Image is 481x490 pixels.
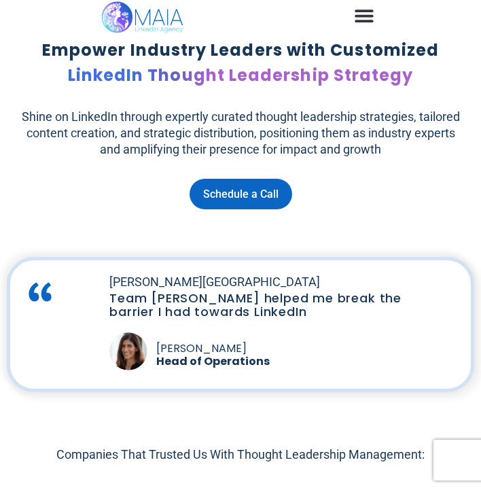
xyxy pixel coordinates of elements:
h2: Team [PERSON_NAME] helped me break the barrier I had towards LinkedIn [109,292,440,319]
img: blue-quotes [24,274,56,310]
span: Schedule a Call [203,186,279,203]
img: Picture of Dana Barda [109,332,147,370]
span: LinkedIn Thought Leadership Strategy [68,64,414,86]
a: Schedule a Call [190,179,292,209]
h1: Empower Industry Leaders with Customized [42,38,439,88]
h2: [PERSON_NAME][GEOGRAPHIC_DATA] [109,274,440,290]
p: Shine on LinkedIn through expertly curated thought leadership strategies, tailored content creati... [20,109,461,158]
h5: [PERSON_NAME] [156,339,440,357]
p: Head of Operations [156,357,440,366]
h3: Companies That Trusted Us With Thought Leadership Management: [56,447,425,463]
